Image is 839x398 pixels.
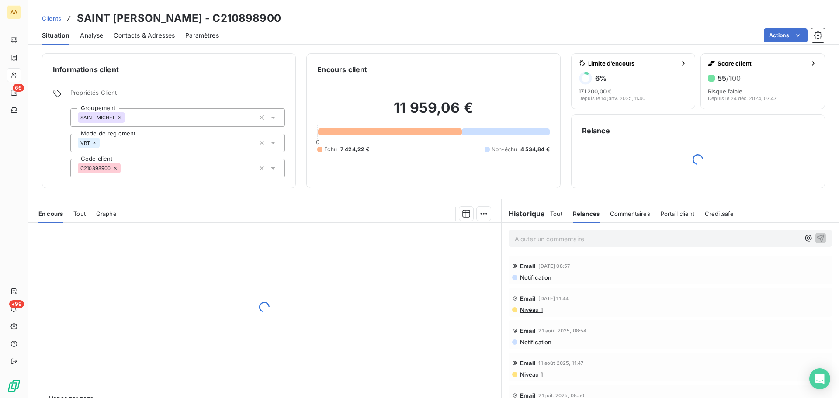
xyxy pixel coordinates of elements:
span: Notification [519,339,552,346]
div: AA [7,5,21,19]
span: En cours [38,210,63,217]
span: Situation [42,31,69,40]
span: Niveau 1 [519,371,543,378]
span: Niveau 1 [519,306,543,313]
span: Score client [718,60,806,67]
span: C210898900 [80,166,111,171]
span: Email [520,327,536,334]
span: Email [520,295,536,302]
input: Ajouter une valeur [100,139,107,147]
span: /100 [726,74,741,83]
span: Non-échu [492,145,517,153]
span: Email [520,263,536,270]
span: 0 [316,138,319,145]
span: 11 août 2025, 11:47 [538,360,583,366]
span: [DATE] 11:44 [538,296,569,301]
h6: Encours client [317,64,367,75]
input: Ajouter une valeur [121,164,128,172]
h6: Historique [502,208,545,219]
span: Clients [42,15,61,22]
span: 7 424,22 € [340,145,370,153]
span: Email [520,360,536,367]
h3: SAINT [PERSON_NAME] - C210898900 [77,10,281,26]
span: Échu [324,145,337,153]
span: 4 534,84 € [520,145,550,153]
span: Depuis le 24 déc. 2024, 07:47 [708,96,777,101]
span: Tout [550,210,562,217]
h6: 55 [718,74,741,83]
div: Open Intercom Messenger [809,368,830,389]
span: Risque faible [708,88,742,95]
span: 21 août 2025, 08:54 [538,328,586,333]
span: Propriétés Client [70,89,285,101]
span: VRT [80,140,90,145]
h6: Relance [582,125,814,136]
h6: Informations client [53,64,285,75]
span: Paramètres [185,31,219,40]
button: Limite d’encours6%171 200,00 €Depuis le 14 janv. 2025, 11:40 [571,53,696,109]
span: +99 [9,300,24,308]
span: Notification [519,274,552,281]
span: 66 [13,84,24,92]
span: Creditsafe [705,210,734,217]
h2: 11 959,06 € [317,99,549,125]
a: Clients [42,14,61,23]
span: 171 200,00 € [579,88,612,95]
input: Ajouter une valeur [125,114,132,121]
span: Commentaires [610,210,650,217]
span: 21 juil. 2025, 08:50 [538,393,584,398]
span: [DATE] 08:57 [538,263,570,269]
h6: 6 % [595,74,607,83]
button: Score client55/100Risque faibleDepuis le 24 déc. 2024, 07:47 [700,53,825,109]
span: Portail client [661,210,694,217]
span: SAINT MICHEL [80,115,115,120]
span: Contacts & Adresses [114,31,175,40]
button: Actions [764,28,808,42]
span: Analyse [80,31,103,40]
span: Graphe [96,210,117,217]
span: Relances [573,210,600,217]
span: Limite d’encours [588,60,677,67]
img: Logo LeanPay [7,379,21,393]
span: Tout [73,210,86,217]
